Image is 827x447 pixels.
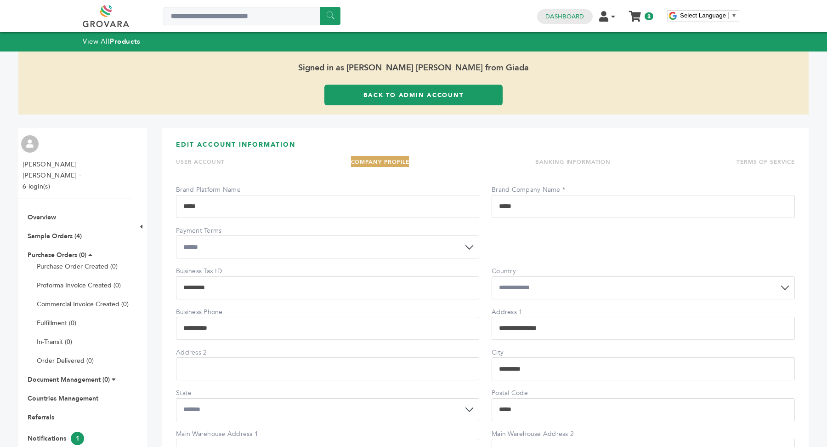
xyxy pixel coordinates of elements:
[28,434,84,443] a: Notifications1
[492,348,556,357] label: City
[37,356,94,365] a: Order Delivered (0)
[324,85,503,105] a: Back to Admin Account
[176,158,225,166] a: USER ACCOUNT
[37,281,121,290] a: Proforma Invoice Created (0)
[28,251,86,259] a: Purchase Orders (0)
[176,308,240,317] label: Business Phone
[351,158,409,166] a: COMPANY PROFILE
[83,37,141,46] a: View AllProducts
[492,185,565,195] label: Brand Company Name
[21,135,39,153] img: profile.png
[728,12,729,19] span: ​
[28,394,98,403] a: Countries Management
[37,262,118,271] a: Purchase Order Created (0)
[176,267,240,276] label: Business Tax ID
[28,375,110,384] a: Document Management (0)
[28,413,54,422] a: Referrals
[28,232,82,241] a: Sample Orders (4)
[71,432,84,445] span: 1
[37,300,129,309] a: Commercial Invoice Created (0)
[731,12,737,19] span: ▼
[176,389,240,398] label: State
[680,12,737,19] a: Select Language​
[492,267,556,276] label: Country
[736,158,795,166] a: TERMS OF SERVICE
[630,8,640,18] a: My Cart
[545,12,584,21] a: Dashboard
[535,158,611,166] a: BANKING INFORMATION
[680,12,726,19] span: Select Language
[37,338,72,346] a: In-Transit (0)
[492,308,556,317] label: Address 1
[23,159,130,192] li: [PERSON_NAME] [PERSON_NAME] - 6 login(s)
[176,140,795,156] h3: EDIT ACCOUNT INFORMATION
[37,319,76,327] a: Fulfillment (0)
[176,348,240,357] label: Address 2
[28,213,56,222] a: Overview
[110,37,140,46] strong: Products
[645,12,653,20] span: 3
[492,389,556,398] label: Postal Code
[164,7,340,25] input: Search a product or brand...
[176,430,258,439] label: Main Warehouse Address 1
[18,52,809,85] span: Signed in as [PERSON_NAME] [PERSON_NAME] from Giada
[492,430,574,439] label: Main Warehouse Address 2
[176,226,240,235] label: Payment Terms
[176,185,241,195] label: Brand Platform Name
